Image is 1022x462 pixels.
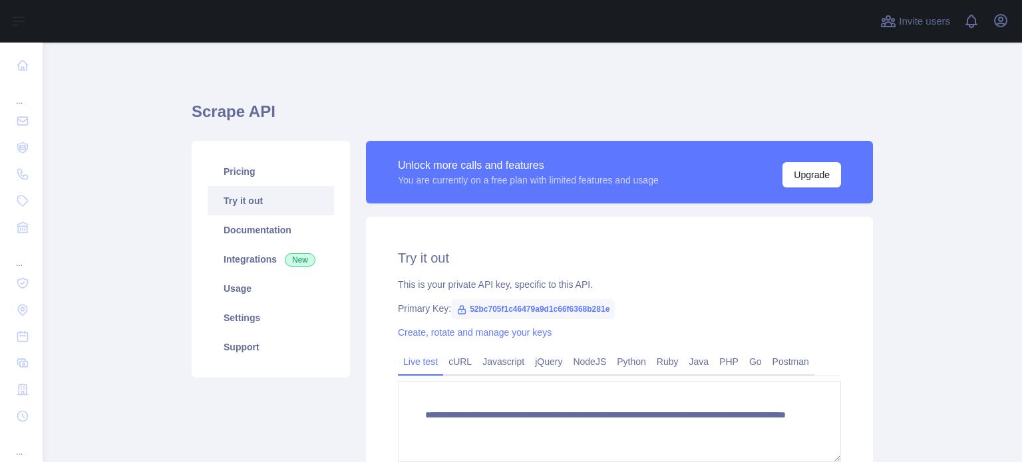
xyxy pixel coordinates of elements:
[398,302,841,315] div: Primary Key:
[11,431,32,457] div: ...
[208,332,334,362] a: Support
[208,215,334,245] a: Documentation
[767,351,814,372] a: Postman
[398,351,443,372] a: Live test
[744,351,767,372] a: Go
[611,351,651,372] a: Python
[398,278,841,291] div: This is your private API key, specific to this API.
[782,162,841,187] button: Upgrade
[651,351,684,372] a: Ruby
[208,157,334,186] a: Pricing
[208,303,334,332] a: Settings
[398,327,552,338] a: Create, rotate and manage your keys
[477,351,530,372] a: Javascript
[285,253,315,267] span: New
[398,173,659,187] div: You are currently on a free plan with limited features and usage
[530,351,568,372] a: jQuery
[568,351,611,372] a: NodeJS
[208,274,334,303] a: Usage
[451,299,615,319] span: 52bc705f1c46479a9d1c66f6368b281e
[684,351,715,372] a: Java
[192,101,873,133] h1: Scrape API
[398,158,659,173] div: Unlock more calls and features
[208,245,334,274] a: Integrations New
[899,14,950,29] span: Invite users
[11,242,32,269] div: ...
[398,249,841,267] h2: Try it out
[714,351,744,372] a: PHP
[208,186,334,215] a: Try it out
[443,351,477,372] a: cURL
[11,80,32,106] div: ...
[878,11,953,32] button: Invite users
